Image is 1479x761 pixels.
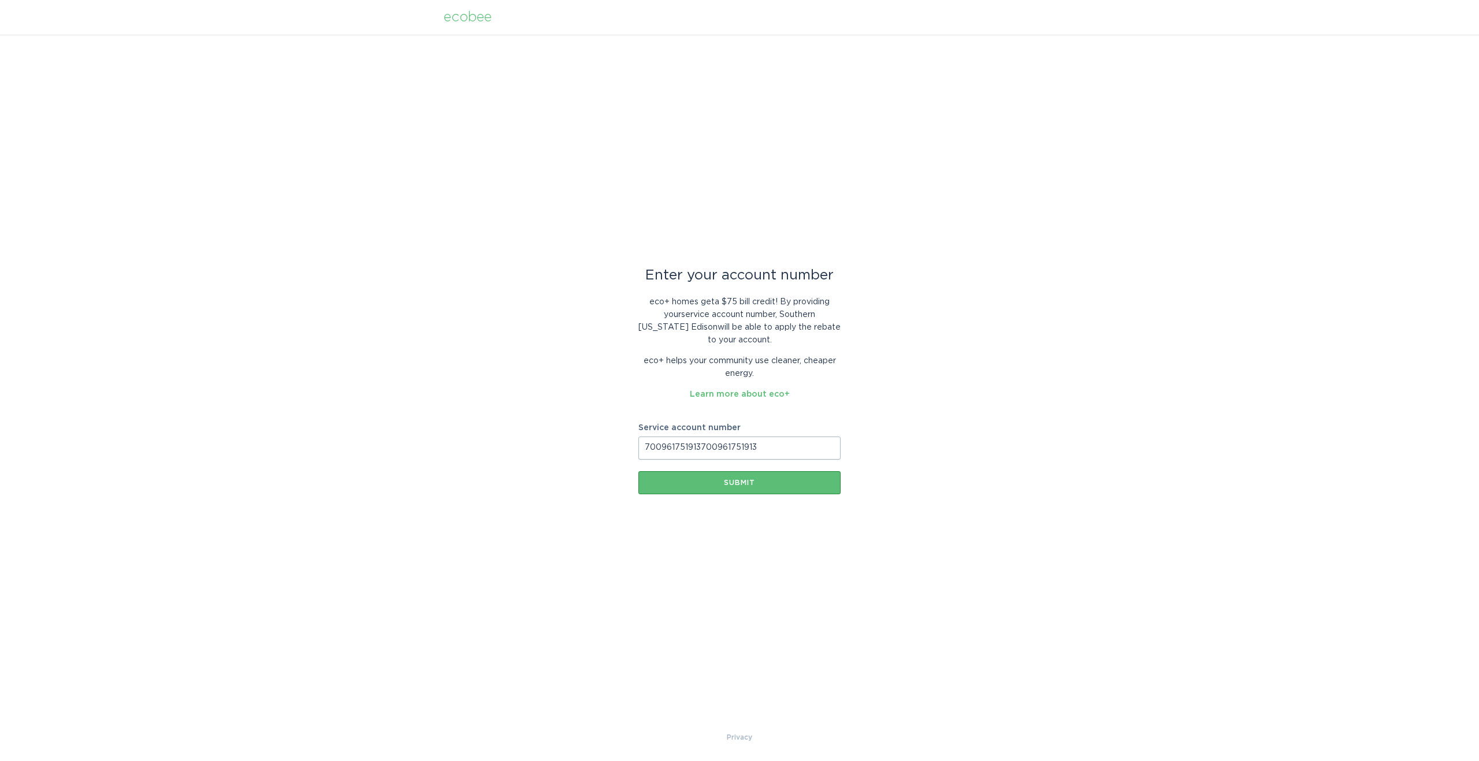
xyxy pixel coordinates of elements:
[638,355,841,380] p: eco+ helps your community use cleaner, cheaper energy.
[638,424,841,432] label: Service account number
[638,269,841,282] div: Enter your account number
[638,296,841,346] p: eco+ homes get a $75 bill credit ! By providing your service account number , Southern [US_STATE]...
[644,479,835,486] div: Submit
[444,11,492,24] div: ecobee
[727,731,752,744] a: Privacy Policy & Terms of Use
[690,390,790,398] a: Learn more about eco+
[638,471,841,494] button: Submit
